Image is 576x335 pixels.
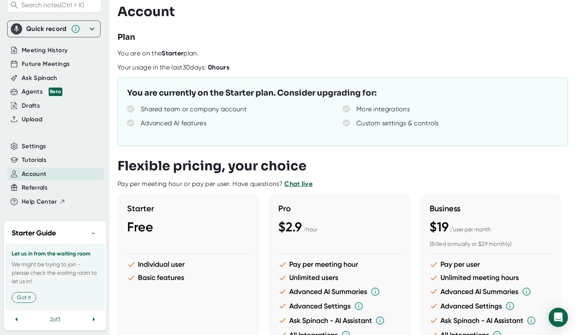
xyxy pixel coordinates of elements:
button: − [88,227,99,239]
h2: Starter Guide [12,228,56,239]
span: 2 of 3 [50,316,60,323]
button: Agents Beta [22,87,62,96]
button: Got it [12,292,36,303]
button: Meeting History [22,46,68,55]
div: Quick record [26,25,67,33]
h3: Let us in from the waiting room [12,251,99,257]
span: / hour [303,226,317,233]
h3: Plan [117,31,135,43]
span: $2.9 [278,219,302,235]
h3: Account [117,4,175,19]
div: Agents [22,87,62,96]
b: 0 hours [208,63,229,71]
button: Account [22,170,46,179]
h3: Pro [278,204,401,213]
a: Chat live [284,180,313,188]
li: Unlimited meeting hours [430,274,552,282]
li: Advanced Settings [278,301,401,311]
li: Unlimited users [278,274,401,282]
li: Individual user [127,260,249,269]
div: Open Intercom Messenger [549,308,568,327]
span: / user per month [450,226,491,233]
button: Upload [22,115,42,124]
div: Pay per meeting hour or pay per user. Have questions? [117,180,313,188]
div: (Billed annually or $29 monthly) [430,241,552,248]
li: Pay per user [430,260,552,269]
h3: Starter [127,204,249,213]
button: Future Meetings [22,59,70,69]
span: Free [127,219,153,235]
button: Help Center [22,197,66,206]
div: Custom settings & controls [356,119,439,127]
p: We might be trying to join - please check the waiting room to let us in! [12,260,99,286]
button: Ask Spinach [22,74,58,83]
h3: Flexible pricing, your choice [117,158,307,174]
span: $19 [430,219,448,235]
div: Shared team or company account [141,105,247,113]
h3: Business [430,204,552,213]
span: You are on the plan. [117,49,199,57]
li: Ask Spinach - AI Assistant [278,316,401,325]
li: Advanced AI Summaries [278,287,401,296]
li: Pay per meeting hour [278,260,401,269]
li: Advanced Settings [430,301,552,311]
div: More integrations [356,105,410,113]
div: Your usage in the last 30 days: [117,63,229,71]
div: Quick record [11,21,97,37]
button: Drafts [22,101,40,110]
button: Settings [22,142,46,151]
span: Help Center [22,197,57,206]
li: Basic features [127,274,249,282]
button: Referrals [22,183,47,192]
span: Search notes (Ctrl + K) [21,1,84,9]
li: Ask Spinach - AI Assistant [430,316,552,325]
button: Tutorials [22,155,46,165]
div: Beta [49,88,62,96]
h3: You are currently on the Starter plan. Consider upgrading for: [127,87,376,99]
b: Starter [162,49,183,57]
li: Advanced AI Summaries [430,287,552,296]
div: Advanced AI features [141,119,206,127]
